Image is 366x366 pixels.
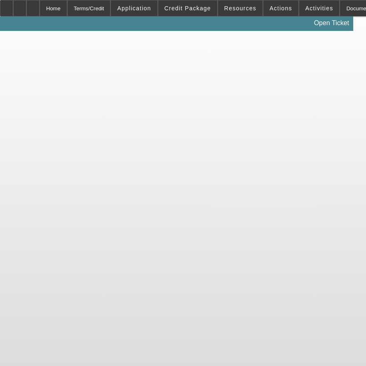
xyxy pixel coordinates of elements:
[311,16,352,30] a: Open Ticket
[224,5,256,12] span: Resources
[117,5,151,12] span: Application
[263,0,298,16] button: Actions
[305,5,333,12] span: Activities
[158,0,217,16] button: Credit Package
[164,5,211,12] span: Credit Package
[270,5,292,12] span: Actions
[111,0,157,16] button: Application
[299,0,340,16] button: Activities
[218,0,263,16] button: Resources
